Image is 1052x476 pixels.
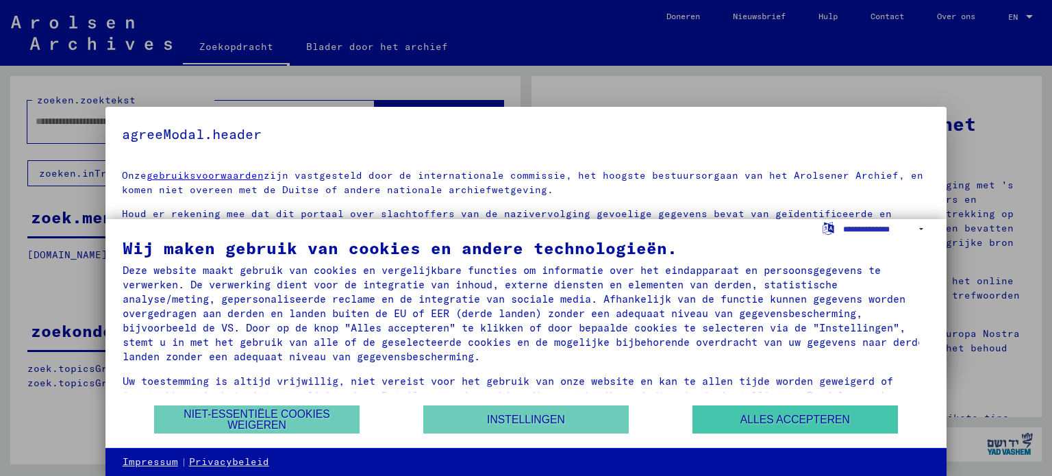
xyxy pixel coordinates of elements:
[122,208,929,277] font: Houd er rekening mee dat dit portaal over slachtoffers van de nazivervolging gevoelige gegevens b...
[122,169,147,181] font: Onze
[740,414,850,425] font: Alles accepteren
[123,238,677,258] font: Wij maken gebruik van cookies en andere technologieën.
[487,414,565,425] font: Instellingen
[123,264,924,363] font: Deze website maakt gebruik van cookies en vergelijkbare functies om informatie over het eindappar...
[122,125,262,142] font: agreeModal.header
[147,169,264,181] a: gebruiksvoorwaarden
[189,455,269,468] font: Privacybeleid
[123,455,178,468] font: Impressum
[184,408,330,431] font: Niet-essentiële cookies weigeren
[123,375,918,416] font: Uw toestemming is altijd vrijwillig, niet vereist voor het gebruik van onze website en kan te all...
[122,169,923,196] font: zijn vastgesteld door de internationale commissie, het hoogste bestuursorgaan van het Arolsener A...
